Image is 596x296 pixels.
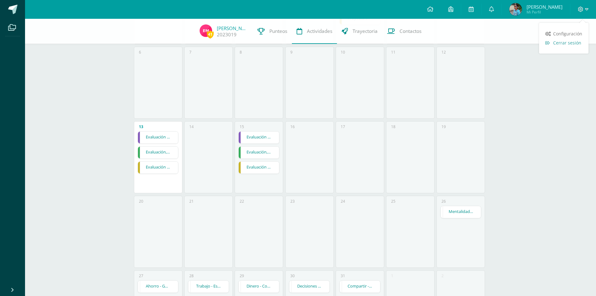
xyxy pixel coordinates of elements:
a: Evaluación final parte uno [138,132,178,143]
div: Evaluación final | Tarea [238,161,279,174]
a: Contactos [382,19,426,44]
img: 54f2d3d58e14b06f43622d97aa90b093.png [509,3,522,16]
div: 14 [189,124,194,129]
span: Trayectoria [353,28,378,34]
div: 13 [139,124,143,129]
div: 17 [341,124,345,129]
div: 26 [441,199,446,204]
a: [PERSON_NAME] [217,25,248,31]
a: Evaluación final [239,162,279,174]
a: Compartir - Generosidad y Comunidad [340,281,380,293]
span: [PERSON_NAME] [527,4,563,10]
div: Mentalidad - Yo Puedo Intentarlo | Tarea [441,206,481,218]
div: 21 [189,199,194,204]
div: 12 [441,49,446,55]
div: 16 [290,124,295,129]
div: 19 [441,124,446,129]
div: 29 [240,273,244,278]
img: 8709cb1f5ea80276822b6e1533a8b22b.png [200,24,212,37]
a: Punteos [253,19,292,44]
div: 8 [240,49,242,55]
div: Evaluación, segunda parte | Tarea [238,146,279,159]
div: 27 [139,273,143,278]
span: Punteos [269,28,287,34]
a: Evaluación, primera parte [138,147,178,158]
a: Mentalidad - Yo Puedo Intentarlo [441,206,481,218]
div: Evaluación final | Tarea [238,131,279,144]
div: 23 [290,199,295,204]
a: Ahorro - Guardar para el Futuro [138,281,178,293]
div: Trabajo - Esfuerzo y Recompensa | Tarea [188,280,229,293]
a: Trayectoria [337,19,382,44]
span: Actividades [307,28,332,34]
a: Evaluación final [239,132,279,143]
a: Decisiones - Elegir Sabiamente [289,281,330,293]
a: 2023019 [217,31,237,38]
div: 10 [341,49,345,55]
a: Dinero - Conociendo las Monedas [239,281,279,293]
a: Trabajo - Esfuerzo y Recompensa [188,281,229,293]
div: Evaluación, primera parte | Tarea [138,146,179,159]
div: Compartir - Generosidad y Comunidad | Tarea [339,280,380,293]
div: 22 [240,199,244,204]
div: 30 [290,273,295,278]
a: Actividades [292,19,337,44]
div: 6 [139,49,141,55]
span: Mi Perfil [527,9,563,15]
span: Configuración [553,31,582,37]
div: 20 [139,199,143,204]
div: 28 [189,273,194,278]
div: 31 [341,273,345,278]
div: 25 [391,199,395,204]
div: Dinero - Conociendo las Monedas | Tarea [238,280,279,293]
a: Cerrar sesión [539,38,588,47]
a: Evaluación final parte uno [138,162,178,174]
a: Configuración [539,29,588,38]
div: 11 [391,49,395,55]
div: 2 [441,273,444,278]
div: 7 [189,49,191,55]
div: Ahorro - Guardar para el Futuro | Tarea [138,280,179,293]
div: Evaluación final parte uno | Tarea [138,161,179,174]
div: 15 [240,124,244,129]
span: 41 [207,30,214,38]
span: Cerrar sesión [553,40,581,46]
div: 1 [391,273,393,278]
div: Decisiones - Elegir Sabiamente | Tarea [289,280,330,293]
div: Evaluación final parte uno | Tarea [138,131,179,144]
div: 18 [391,124,395,129]
a: Evaluación, segunda parte [239,147,279,158]
div: 9 [290,49,293,55]
span: Contactos [400,28,421,34]
div: 24 [341,199,345,204]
